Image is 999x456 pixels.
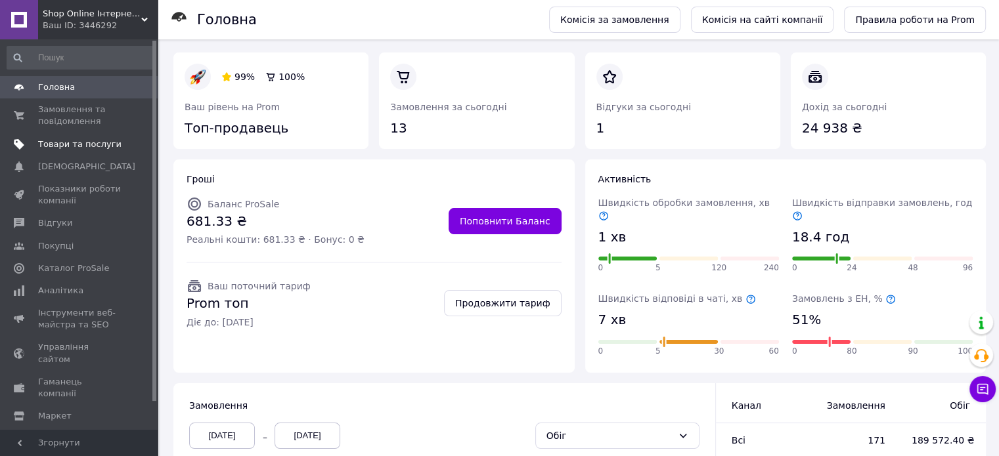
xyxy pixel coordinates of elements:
[549,7,680,33] a: Комісія за замовлення
[768,346,778,357] span: 60
[792,293,896,304] span: Замовлень з ЕН, %
[764,262,779,274] span: 240
[187,233,365,246] span: Реальні кошти: 681.33 ₴ · Бонус: 0 ₴
[732,435,745,446] span: Всi
[655,346,661,357] span: 5
[187,212,365,231] span: 681.33 ₴
[38,81,75,93] span: Головна
[691,7,834,33] a: Комісія на сайті компанії
[189,423,255,449] div: [DATE]
[792,228,849,247] span: 18.4 год
[792,310,821,329] span: 51%
[822,399,885,412] span: Замовлення
[43,20,158,31] div: Ваш ID: 3446292
[38,307,122,331] span: Інструменти веб-майстра та SEO
[275,423,340,449] div: [DATE]
[908,346,918,357] span: 90
[598,197,770,221] span: Швидкість обробки замовлення, хв
[958,346,973,357] span: 100
[38,341,122,365] span: Управління сайтом
[187,294,311,313] span: Prom топ
[598,174,652,184] span: Активність
[714,346,724,357] span: 30
[38,410,72,422] span: Маркет
[908,262,918,274] span: 48
[912,434,970,447] span: 189 572.40 ₴
[598,228,627,247] span: 1 хв
[38,376,122,400] span: Гаманець компанії
[963,262,973,274] span: 96
[208,281,311,291] span: Ваш поточний тариф
[38,104,122,127] span: Замовлення та повідомлення
[38,262,109,274] span: Каталог ProSale
[969,376,996,402] button: Чат з покупцем
[189,400,248,411] span: Замовлення
[38,138,122,150] span: Товари та послуги
[847,346,856,357] span: 80
[38,217,72,229] span: Відгуки
[38,285,83,297] span: Аналітика
[278,72,305,82] span: 100%
[792,262,797,274] span: 0
[792,197,972,221] span: Швидкість відправки замовлень, год
[598,346,604,357] span: 0
[792,346,797,357] span: 0
[38,183,122,207] span: Показники роботи компанії
[732,400,761,411] span: Канал
[598,262,604,274] span: 0
[546,428,673,443] div: Обіг
[38,240,74,252] span: Покупці
[912,399,970,412] span: Обіг
[847,262,856,274] span: 24
[598,310,627,329] span: 7 хв
[43,8,141,20] span: Shop Online Інтернет-магазин
[711,262,726,274] span: 120
[38,161,135,173] span: [DEMOGRAPHIC_DATA]
[187,174,215,184] span: Гроші
[844,7,986,33] a: Правила роботи на Prom
[444,290,562,316] a: Продовжити тариф
[197,12,257,28] h1: Головна
[598,293,756,304] span: Швидкість відповіді в чаті, хв
[187,316,311,329] span: Діє до: [DATE]
[655,262,661,274] span: 5
[208,199,279,209] span: Баланс ProSale
[822,434,885,447] span: 171
[7,46,155,70] input: Пошук
[234,72,255,82] span: 99%
[449,208,562,234] a: Поповнити Баланс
